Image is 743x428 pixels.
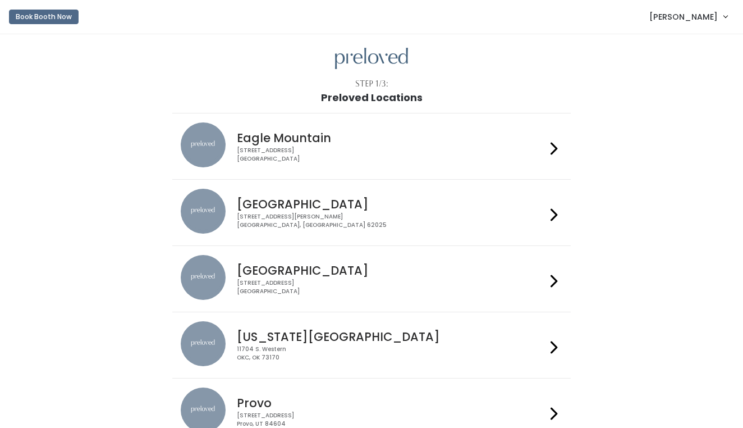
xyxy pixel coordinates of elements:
[181,122,562,170] a: preloved location Eagle Mountain [STREET_ADDRESS][GEOGRAPHIC_DATA]
[9,4,79,29] a: Book Booth Now
[181,255,562,303] a: preloved location [GEOGRAPHIC_DATA] [STREET_ADDRESS][GEOGRAPHIC_DATA]
[237,345,545,362] div: 11704 S. Western OKC, OK 73170
[181,255,226,300] img: preloved location
[181,122,226,167] img: preloved location
[321,92,423,103] h1: Preloved Locations
[181,321,226,366] img: preloved location
[237,213,545,229] div: [STREET_ADDRESS][PERSON_NAME] [GEOGRAPHIC_DATA], [GEOGRAPHIC_DATA] 62025
[181,321,562,369] a: preloved location [US_STATE][GEOGRAPHIC_DATA] 11704 S. WesternOKC, OK 73170
[335,48,408,70] img: preloved logo
[181,189,562,236] a: preloved location [GEOGRAPHIC_DATA] [STREET_ADDRESS][PERSON_NAME][GEOGRAPHIC_DATA], [GEOGRAPHIC_D...
[237,397,545,409] h4: Provo
[638,4,739,29] a: [PERSON_NAME]
[649,11,718,23] span: [PERSON_NAME]
[181,189,226,234] img: preloved location
[237,412,545,428] div: [STREET_ADDRESS] Provo, UT 84604
[237,198,545,211] h4: [GEOGRAPHIC_DATA]
[237,131,545,144] h4: Eagle Mountain
[237,147,545,163] div: [STREET_ADDRESS] [GEOGRAPHIC_DATA]
[9,10,79,24] button: Book Booth Now
[237,264,545,277] h4: [GEOGRAPHIC_DATA]
[355,78,388,90] div: Step 1/3:
[237,330,545,343] h4: [US_STATE][GEOGRAPHIC_DATA]
[237,279,545,295] div: [STREET_ADDRESS] [GEOGRAPHIC_DATA]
